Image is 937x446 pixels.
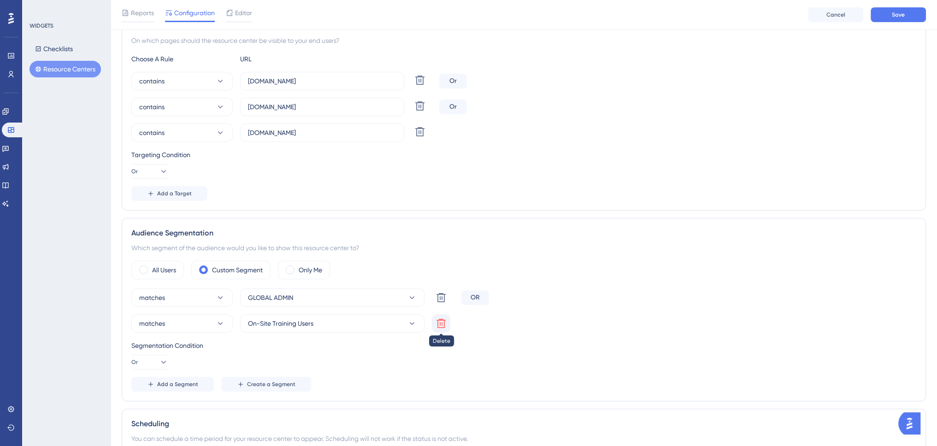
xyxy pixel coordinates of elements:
[871,7,926,22] button: Save
[439,74,467,88] div: Or
[157,381,198,388] span: Add a Segment
[299,264,322,276] label: Only Me
[240,53,342,65] div: URL
[248,76,396,86] input: yourwebsite.com/path
[247,381,295,388] span: Create a Segment
[131,7,154,18] span: Reports
[131,314,233,333] button: matches
[139,76,165,87] span: contains
[221,377,311,392] button: Create a Segment
[131,433,916,444] div: You can schedule a time period for your resource center to appear. Scheduling will not work if th...
[131,149,916,160] div: Targeting Condition
[131,98,233,116] button: contains
[826,11,845,18] span: Cancel
[212,264,263,276] label: Custom Segment
[248,128,396,138] input: yourwebsite.com/path
[808,7,863,22] button: Cancel
[131,72,233,90] button: contains
[131,418,916,429] div: Scheduling
[131,164,168,179] button: Or
[157,190,192,197] span: Add a Target
[439,100,467,114] div: Or
[131,242,916,253] div: Which segment of the audience would you like to show this resource center to?
[131,228,916,239] div: Audience Segmentation
[131,288,233,307] button: matches
[174,7,215,18] span: Configuration
[131,123,233,142] button: contains
[461,290,489,305] div: OR
[131,355,168,370] button: Or
[240,314,424,333] button: On-Site Training Users
[131,53,233,65] div: Choose A Rule
[131,340,916,351] div: Segmentation Condition
[248,318,313,329] span: On-Site Training Users
[131,377,214,392] button: Add a Segment
[892,11,905,18] span: Save
[29,41,78,57] button: Checklists
[152,264,176,276] label: All Users
[131,186,207,201] button: Add a Target
[131,358,138,366] span: Or
[248,102,396,112] input: yourwebsite.com/path
[139,127,165,138] span: contains
[131,168,138,175] span: Or
[29,61,101,77] button: Resource Centers
[139,318,165,329] span: matches
[248,292,293,303] span: GLOBAL ADMIN
[240,288,424,307] button: GLOBAL ADMIN
[131,35,916,46] div: On which pages should the resource center be visible to your end users?
[139,292,165,303] span: matches
[898,410,926,437] iframe: UserGuiding AI Assistant Launcher
[139,101,165,112] span: contains
[235,7,252,18] span: Editor
[29,22,53,29] div: WIDGETS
